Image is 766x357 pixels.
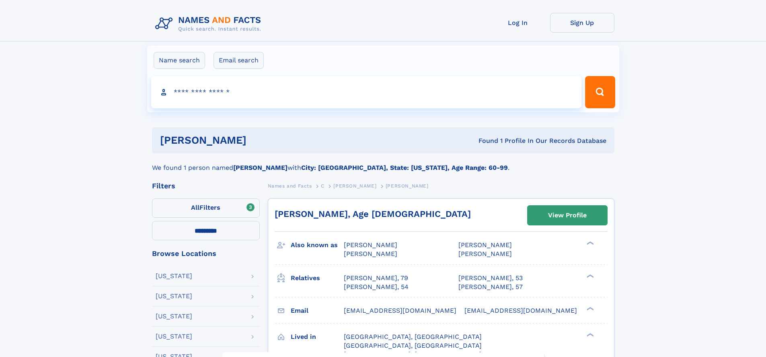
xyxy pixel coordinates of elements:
[585,306,594,311] div: ❯
[160,135,363,145] h1: [PERSON_NAME]
[386,183,429,189] span: [PERSON_NAME]
[458,283,523,291] a: [PERSON_NAME], 57
[152,182,260,190] div: Filters
[550,13,614,33] a: Sign Up
[151,76,582,108] input: search input
[156,273,192,279] div: [US_STATE]
[458,274,523,283] a: [PERSON_NAME], 53
[301,164,508,171] b: City: [GEOGRAPHIC_DATA], State: [US_STATE], Age Range: 60-99
[362,136,606,145] div: Found 1 Profile In Our Records Database
[458,241,512,249] span: [PERSON_NAME]
[321,181,324,191] a: C
[344,250,397,258] span: [PERSON_NAME]
[344,333,482,340] span: [GEOGRAPHIC_DATA], [GEOGRAPHIC_DATA]
[268,181,312,191] a: Names and Facts
[344,342,482,349] span: [GEOGRAPHIC_DATA], [GEOGRAPHIC_DATA]
[152,13,268,35] img: Logo Names and Facts
[548,206,587,225] div: View Profile
[344,307,456,314] span: [EMAIL_ADDRESS][DOMAIN_NAME]
[214,52,264,69] label: Email search
[156,333,192,340] div: [US_STATE]
[528,206,607,225] a: View Profile
[585,76,615,108] button: Search Button
[486,13,550,33] a: Log In
[458,250,512,258] span: [PERSON_NAME]
[152,153,614,173] div: We found 1 person named with .
[275,209,471,219] a: [PERSON_NAME], Age [DEMOGRAPHIC_DATA]
[156,293,192,299] div: [US_STATE]
[291,330,344,344] h3: Lived in
[233,164,288,171] b: [PERSON_NAME]
[344,241,397,249] span: [PERSON_NAME]
[344,274,408,283] a: [PERSON_NAME], 79
[291,271,344,285] h3: Relatives
[333,181,376,191] a: [PERSON_NAME]
[291,238,344,252] h3: Also known as
[191,204,199,211] span: All
[152,198,260,218] label: Filters
[585,241,594,246] div: ❯
[154,52,205,69] label: Name search
[464,307,577,314] span: [EMAIL_ADDRESS][DOMAIN_NAME]
[585,273,594,279] div: ❯
[156,313,192,320] div: [US_STATE]
[333,183,376,189] span: [PERSON_NAME]
[585,332,594,337] div: ❯
[291,304,344,318] h3: Email
[152,250,260,257] div: Browse Locations
[344,283,409,291] a: [PERSON_NAME], 54
[321,183,324,189] span: C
